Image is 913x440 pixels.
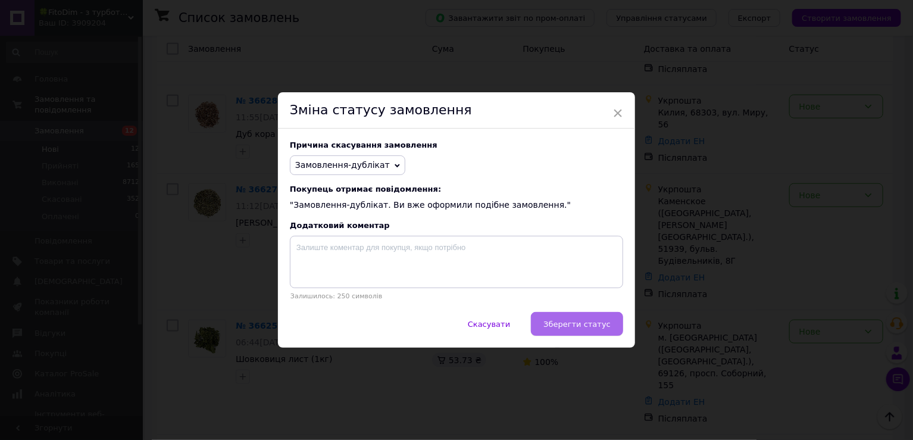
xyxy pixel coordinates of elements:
[543,320,611,329] span: Зберегти статус
[290,141,623,149] div: Причина скасування замовлення
[455,312,523,336] button: Скасувати
[290,221,623,230] div: Додатковий коментар
[295,160,390,170] span: Замовлення-дублікат
[290,292,623,300] p: Залишилось: 250 символів
[531,312,623,336] button: Зберегти статус
[612,103,623,123] span: ×
[290,185,623,211] div: "Замовлення-дублікат. Ви вже оформили подібне замовлення."
[278,92,635,129] div: Зміна статусу замовлення
[290,185,623,194] span: Покупець отримає повідомлення:
[468,320,510,329] span: Скасувати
